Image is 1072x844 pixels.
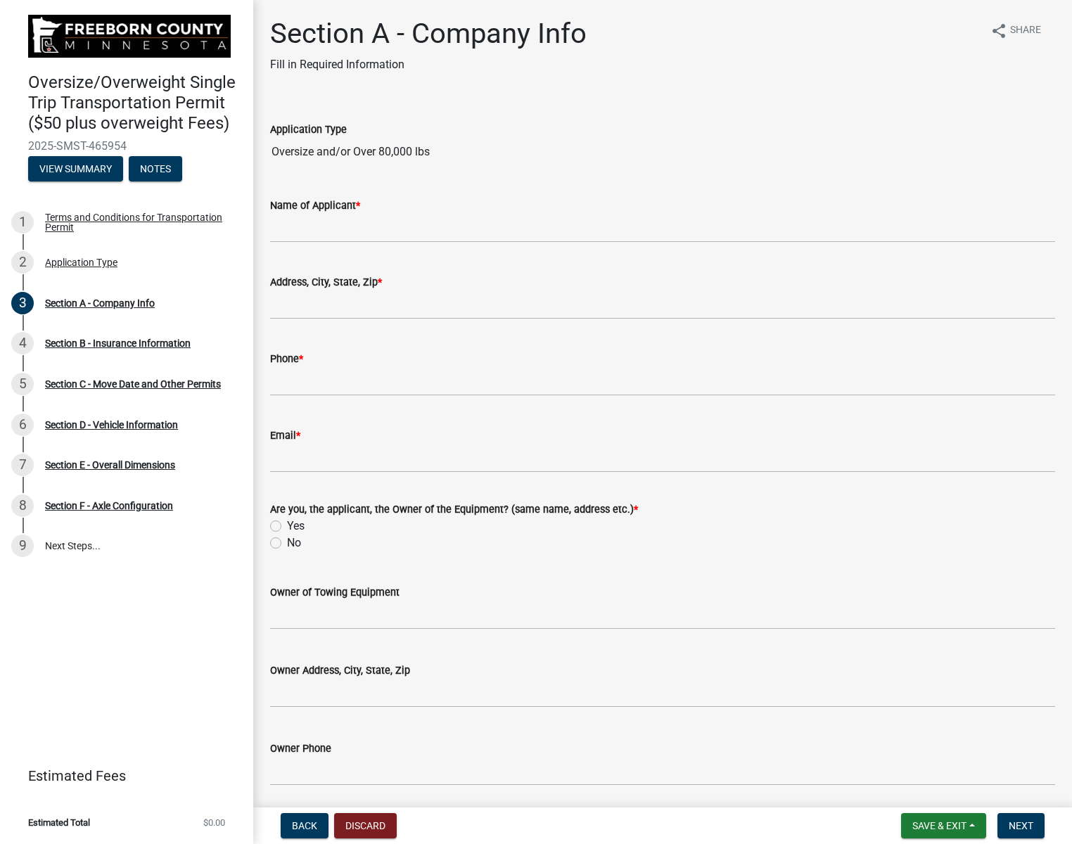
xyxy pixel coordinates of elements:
label: Owner Phone [270,744,331,754]
button: View Summary [28,156,123,181]
label: No [287,535,301,551]
div: Section C - Move Date and Other Permits [45,379,221,389]
span: Save & Exit [912,820,966,831]
wm-modal-confirm: Summary [28,164,123,175]
label: Phone [270,354,303,364]
button: Save & Exit [901,813,986,838]
span: Next [1009,820,1033,831]
div: Terms and Conditions for Transportation Permit [45,212,231,232]
div: 9 [11,535,34,557]
img: Freeborn County, Minnesota [28,15,231,58]
span: Estimated Total [28,818,90,827]
label: Application Type [270,125,347,135]
h4: Oversize/Overweight Single Trip Transportation Permit ($50 plus overweight Fees) [28,72,242,133]
button: Discard [334,813,397,838]
label: Are you, the applicant, the Owner of the Equipment? (same name, address etc.) [270,505,638,515]
label: Name of Applicant [270,201,360,211]
i: share [990,23,1007,39]
button: Next [997,813,1045,838]
label: Email [270,431,300,441]
label: Address, City, State, Zip [270,278,382,288]
p: Fill in Required Information [270,56,587,73]
div: Section D - Vehicle Information [45,420,178,430]
span: $0.00 [203,818,225,827]
button: Notes [129,156,182,181]
label: Owner Address, City, State, Zip [270,666,410,676]
div: 1 [11,211,34,234]
wm-modal-confirm: Notes [129,164,182,175]
div: Section E - Overall Dimensions [45,460,175,470]
div: Section F - Axle Configuration [45,501,173,511]
div: 7 [11,454,34,476]
label: Owner of Towing Equipment [270,588,400,598]
a: Estimated Fees [11,762,231,790]
div: 4 [11,332,34,354]
div: 8 [11,494,34,517]
div: 3 [11,292,34,314]
button: Back [281,813,328,838]
label: Yes [287,518,305,535]
div: Application Type [45,257,117,267]
h1: Section A - Company Info [270,17,587,51]
div: 5 [11,373,34,395]
div: 2 [11,251,34,274]
span: Share [1010,23,1041,39]
span: 2025-SMST-465954 [28,139,225,153]
span: Back [292,820,317,831]
div: 6 [11,414,34,436]
button: shareShare [979,17,1052,44]
div: Section A - Company Info [45,298,155,308]
div: Section B - Insurance Information [45,338,191,348]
